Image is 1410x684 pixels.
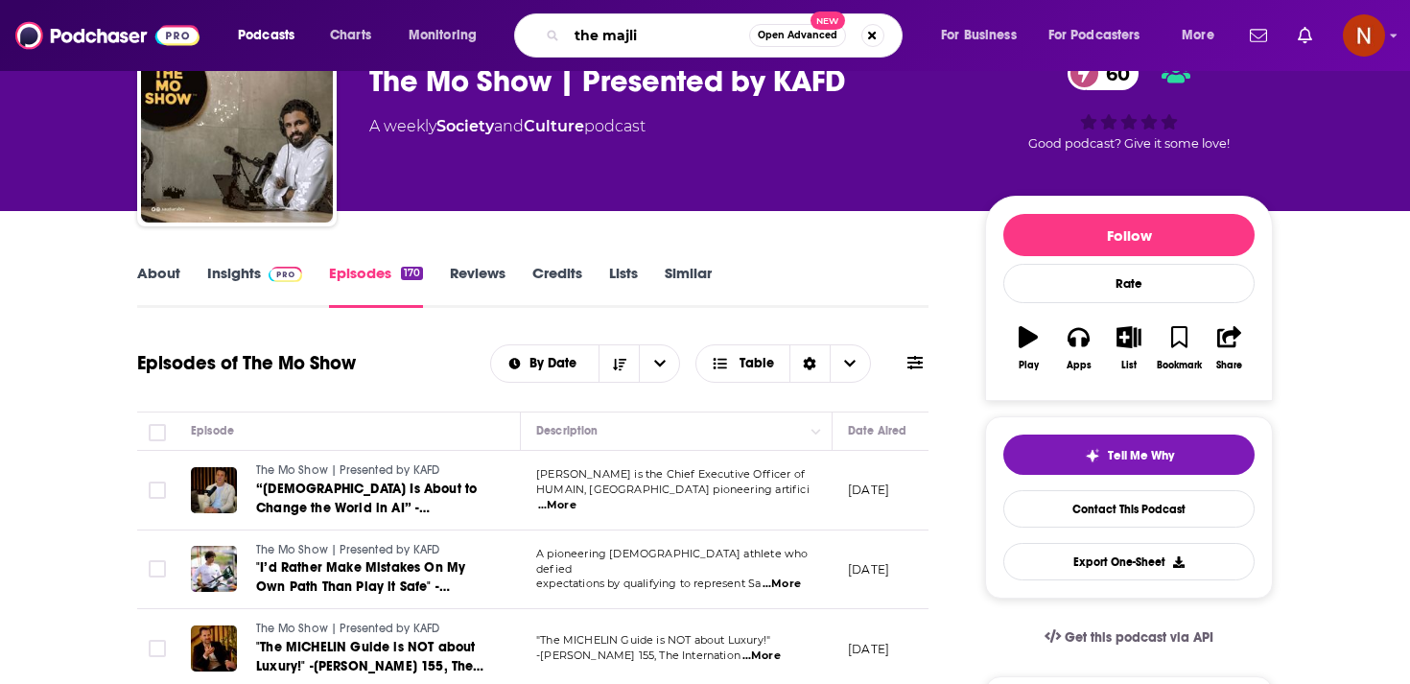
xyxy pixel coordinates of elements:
[848,641,889,657] p: [DATE]
[191,419,234,442] div: Episode
[1065,629,1213,646] span: Get this podcast via API
[256,481,477,554] span: “[DEMOGRAPHIC_DATA] Is About to Change the World in AI” -[PERSON_NAME], CEO of HUMAIN (4K)
[695,344,871,383] button: Choose View
[941,22,1017,49] span: For Business
[1003,264,1255,303] div: Rate
[491,357,599,370] button: open menu
[1003,214,1255,256] button: Follow
[1343,14,1385,57] span: Logged in as AdelNBM
[490,344,681,383] h2: Choose List sort
[1242,19,1275,52] a: Show notifications dropdown
[1003,314,1053,383] button: Play
[317,20,383,51] a: Charts
[137,351,356,375] h1: Episodes of The Mo Show
[1048,22,1140,49] span: For Podcasters
[224,20,319,51] button: open menu
[1003,490,1255,528] a: Contact This Podcast
[1168,20,1238,51] button: open menu
[928,20,1041,51] button: open menu
[599,345,639,382] button: Sort Direction
[789,345,830,382] div: Sort Direction
[536,547,808,576] span: A pioneering [DEMOGRAPHIC_DATA] athlete who defied
[848,561,889,578] p: [DATE]
[985,44,1273,163] div: 60Good podcast? Give it some love!
[256,638,486,676] a: "The MICHELIN Guide is NOT about Luxury!" -[PERSON_NAME] 155, The International Director of The M...
[256,463,439,477] span: The Mo Show | Presented by KAFD
[609,264,638,308] a: Lists
[536,633,770,647] span: "The MICHELIN Guide is NOT about Luxury!"
[494,117,524,135] span: and
[330,22,371,49] span: Charts
[532,264,582,308] a: Credits
[238,22,294,49] span: Podcasts
[529,357,583,370] span: By Date
[536,467,805,481] span: [PERSON_NAME] is the Chief Executive Officer of
[567,20,749,51] input: Search podcasts, credits, & more...
[1003,435,1255,475] button: tell me why sparkleTell Me Why
[1108,448,1174,463] span: Tell Me Why
[740,357,774,370] span: Table
[329,264,423,308] a: Episodes170
[256,621,486,638] a: The Mo Show | Presented by KAFD
[1205,314,1255,383] button: Share
[1085,448,1100,463] img: tell me why sparkle
[742,649,781,664] span: ...More
[1121,360,1137,371] div: List
[401,267,423,280] div: 170
[536,483,810,496] span: HUMAIN, [GEOGRAPHIC_DATA] pioneering artifici
[149,560,166,578] span: Toggle select row
[1104,314,1154,383] button: List
[395,20,502,51] button: open menu
[256,559,477,633] span: "I’d Rather Make Mistakes On My Own Path Than Play it Safe" - [PERSON_NAME], Olympic Cross-Countr...
[1067,360,1092,371] div: Apps
[1157,360,1202,371] div: Bookmark
[256,480,486,518] a: “[DEMOGRAPHIC_DATA] Is About to Change the World in AI” -[PERSON_NAME], CEO of HUMAIN (4K)
[141,31,333,223] img: The Mo Show | Presented by KAFD
[1087,57,1140,90] span: 60
[758,31,837,40] span: Open Advanced
[1028,136,1230,151] span: Good podcast? Give it some love!
[149,482,166,499] span: Toggle select row
[1019,360,1039,371] div: Play
[639,345,679,382] button: open menu
[409,22,477,49] span: Monitoring
[524,117,584,135] a: Culture
[1343,14,1385,57] img: User Profile
[149,640,166,657] span: Toggle select row
[1290,19,1320,52] a: Show notifications dropdown
[1029,614,1229,661] a: Get this podcast via API
[1182,22,1214,49] span: More
[1053,314,1103,383] button: Apps
[256,542,486,559] a: The Mo Show | Presented by KAFD
[848,419,906,442] div: Date Aired
[1036,20,1168,51] button: open menu
[1343,14,1385,57] button: Show profile menu
[369,115,646,138] div: A weekly podcast
[1003,543,1255,580] button: Export One-Sheet
[256,462,486,480] a: The Mo Show | Presented by KAFD
[536,419,598,442] div: Description
[15,17,200,54] img: Podchaser - Follow, Share and Rate Podcasts
[450,264,505,308] a: Reviews
[1154,314,1204,383] button: Bookmark
[137,264,180,308] a: About
[536,649,740,662] span: -[PERSON_NAME] 155, The Internation
[1068,57,1140,90] a: 60
[532,13,921,58] div: Search podcasts, credits, & more...
[536,577,761,590] span: expectations by qualifying to represent Sa
[256,543,439,556] span: The Mo Show | Presented by KAFD
[538,498,576,513] span: ...More
[811,12,845,30] span: New
[1216,360,1242,371] div: Share
[805,420,828,443] button: Column Actions
[256,558,486,597] a: "I’d Rather Make Mistakes On My Own Path Than Play it Safe" - [PERSON_NAME], Olympic Cross-Countr...
[749,24,846,47] button: Open AdvancedNew
[436,117,494,135] a: Society
[256,622,439,635] span: The Mo Show | Presented by KAFD
[665,264,712,308] a: Similar
[207,264,302,308] a: InsightsPodchaser Pro
[848,482,889,498] p: [DATE]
